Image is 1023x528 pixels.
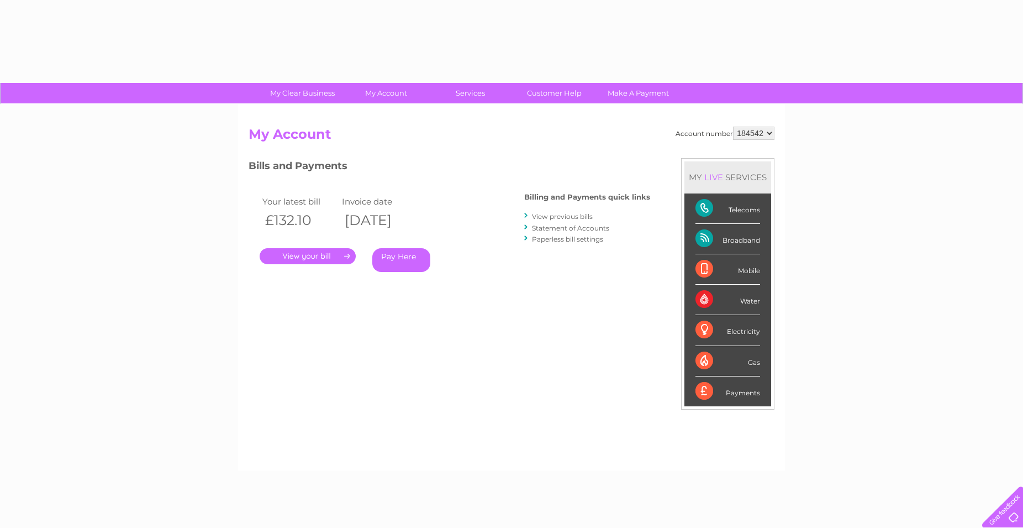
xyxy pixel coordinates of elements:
[339,209,419,232] th: [DATE]
[676,127,774,140] div: Account number
[695,254,760,285] div: Mobile
[684,161,771,193] div: MY SERVICES
[339,194,419,209] td: Invoice date
[695,285,760,315] div: Water
[695,377,760,406] div: Payments
[532,235,603,243] a: Paperless bill settings
[695,315,760,346] div: Electricity
[249,127,774,148] h2: My Account
[532,224,609,232] a: Statement of Accounts
[702,172,725,182] div: LIVE
[260,248,356,264] a: .
[593,83,684,103] a: Make A Payment
[372,248,430,272] a: Pay Here
[532,212,593,221] a: View previous bills
[341,83,432,103] a: My Account
[695,194,760,224] div: Telecoms
[260,209,339,232] th: £132.10
[695,346,760,377] div: Gas
[425,83,516,103] a: Services
[524,193,650,201] h4: Billing and Payments quick links
[257,83,348,103] a: My Clear Business
[260,194,339,209] td: Your latest bill
[695,224,760,254] div: Broadband
[249,158,650,177] h3: Bills and Payments
[509,83,600,103] a: Customer Help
